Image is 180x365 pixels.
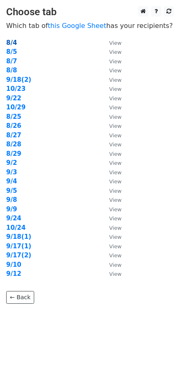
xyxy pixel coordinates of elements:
a: View [101,104,122,111]
a: this Google Sheet [48,22,106,30]
a: View [101,196,122,203]
a: ← Back [6,291,34,304]
small: View [109,243,122,249]
a: 9/18(1) [6,233,31,240]
a: View [101,150,122,157]
a: View [101,178,122,185]
a: 9/9 [6,206,17,213]
small: View [109,234,122,240]
a: 8/29 [6,150,21,157]
a: View [101,233,122,240]
a: View [101,85,122,92]
small: View [109,178,122,185]
h3: Choose tab [6,6,174,18]
a: View [101,95,122,102]
a: View [101,215,122,222]
a: View [101,169,122,176]
a: View [101,76,122,83]
a: 10/24 [6,224,26,231]
a: 9/2 [6,159,17,166]
small: View [109,49,122,55]
a: View [101,67,122,74]
a: 9/17(1) [6,243,31,250]
a: 9/18(2) [6,76,31,83]
small: View [109,206,122,213]
a: View [101,141,122,148]
a: View [101,132,122,139]
small: View [109,58,122,65]
a: View [101,48,122,55]
a: 9/24 [6,215,21,222]
a: 8/7 [6,58,17,65]
small: View [109,215,122,222]
small: View [109,197,122,203]
small: View [109,40,122,46]
small: View [109,67,122,74]
a: View [101,270,122,277]
a: View [101,113,122,120]
a: 10/29 [6,104,26,111]
small: View [109,151,122,157]
a: View [101,39,122,46]
small: View [109,160,122,166]
a: 9/17(2) [6,252,31,259]
small: View [109,132,122,139]
strong: 9/8 [6,196,17,203]
small: View [109,95,122,102]
a: View [101,122,122,129]
small: View [109,225,122,231]
a: View [101,187,122,194]
small: View [109,141,122,148]
small: View [109,169,122,176]
a: 9/5 [6,187,17,194]
a: View [101,58,122,65]
small: View [109,77,122,83]
small: View [109,188,122,194]
a: 8/27 [6,132,21,139]
a: 10/23 [6,85,26,92]
small: View [109,104,122,111]
a: View [101,243,122,250]
a: 9/12 [6,270,21,277]
strong: 8/28 [6,141,21,148]
a: 9/22 [6,95,21,102]
a: 8/8 [6,67,17,74]
small: View [109,86,122,92]
a: View [101,252,122,259]
iframe: Chat Widget [139,326,180,365]
a: 9/4 [6,178,17,185]
p: Which tab of has your recipients? [6,21,174,30]
a: 8/26 [6,122,21,129]
small: View [109,252,122,259]
a: 9/10 [6,261,21,268]
a: 8/4 [6,39,17,46]
a: View [101,159,122,166]
a: 8/25 [6,113,21,120]
small: View [109,114,122,120]
a: View [101,206,122,213]
a: View [101,224,122,231]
